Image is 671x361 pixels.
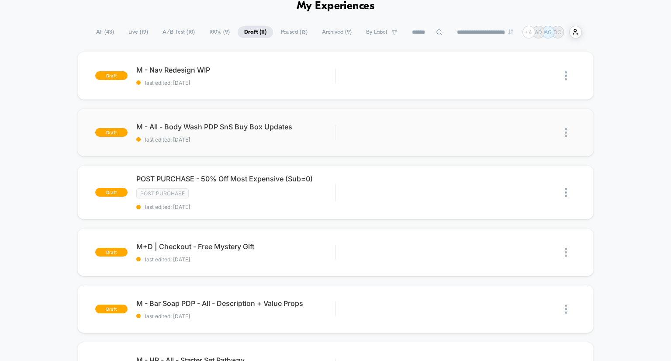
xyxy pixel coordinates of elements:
p: AG [544,29,552,35]
span: A/B Test ( 10 ) [156,26,201,38]
span: draft [95,248,128,257]
span: M - Nav Redesign WIP [136,66,335,74]
span: Draft ( 11 ) [238,26,273,38]
span: 100% ( 9 ) [203,26,236,38]
span: By Label [366,29,387,35]
span: Post Purchase [136,188,189,198]
img: close [565,305,567,314]
p: AD [535,29,542,35]
img: close [565,248,567,257]
span: last edited: [DATE] [136,80,335,86]
span: draft [95,188,128,197]
span: M - Bar Soap PDP - All - Description + Value Props [136,299,335,308]
span: last edited: [DATE] [136,313,335,319]
span: last edited: [DATE] [136,136,335,143]
img: close [565,71,567,80]
span: draft [95,128,128,137]
img: end [508,29,513,35]
span: last edited: [DATE] [136,204,335,210]
span: Live ( 19 ) [122,26,155,38]
span: last edited: [DATE] [136,256,335,263]
p: DC [553,29,561,35]
span: POST PURCHASE - 50% Off Most Expensive (Sub=0) [136,174,335,183]
span: draft [95,71,128,80]
img: close [565,188,567,197]
div: + 4 [522,26,535,38]
span: M - All - Body Wash PDP SnS Buy Box Updates [136,122,335,131]
span: Paused ( 13 ) [274,26,314,38]
img: close [565,128,567,137]
span: Archived ( 9 ) [315,26,358,38]
span: draft [95,305,128,313]
span: All ( 43 ) [90,26,121,38]
span: M+D | Checkout - Free Mystery Gift [136,242,335,251]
